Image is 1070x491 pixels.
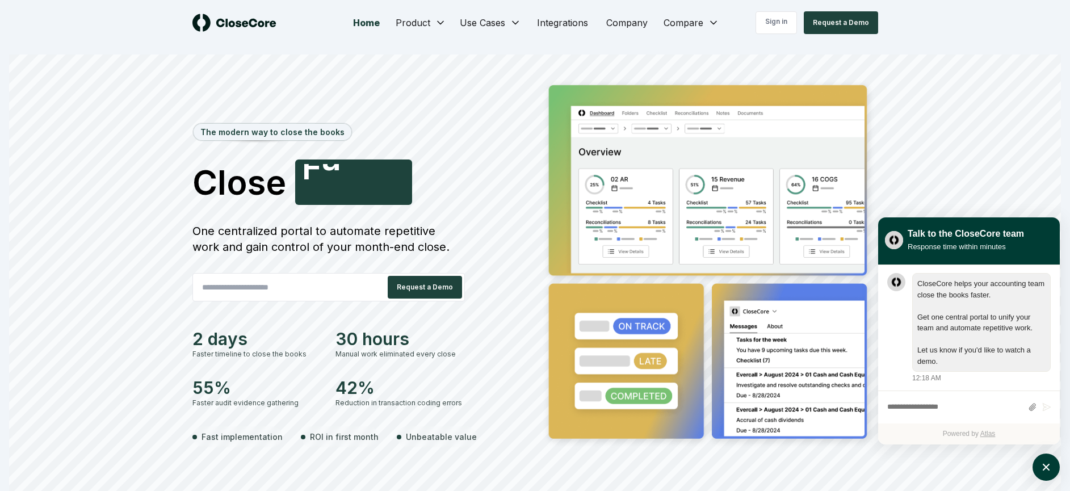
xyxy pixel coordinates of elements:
[664,16,703,30] span: Compare
[1028,402,1037,412] button: Attach files by clicking or dropping files here
[388,276,462,299] button: Request a Demo
[912,373,941,383] div: 12:18 AM
[908,227,1024,241] div: Talk to the CloseCore team
[192,223,465,255] div: One centralized portal to automate repetitive work and gain control of your month-end close.
[912,273,1051,372] div: atlas-message-bubble
[908,241,1024,253] div: Response time within minutes
[756,11,797,34] a: Sign in
[1033,454,1060,481] button: atlas-launcher
[202,431,283,443] span: Fast implementation
[912,273,1051,383] div: Saturday, August 16, 12:18 AM
[335,398,465,408] div: Reduction in transaction coding errors
[335,349,465,359] div: Manual work eliminated every close
[335,377,465,398] div: 42%
[194,124,351,140] div: The modern way to close the books
[804,11,878,34] button: Request a Demo
[878,265,1060,444] div: atlas-ticket
[887,273,1051,383] div: atlas-message
[192,329,322,349] div: 2 days
[192,14,276,32] img: logo
[878,423,1060,444] div: Powered by
[335,329,465,349] div: 30 hours
[885,231,903,249] img: yblje5SQxOoZuw2TcITt_icon.png
[878,217,1060,444] div: atlas-window
[657,11,726,34] button: Compare
[597,11,657,34] a: Company
[406,431,477,443] span: Unbeatable value
[540,77,878,451] img: Jumbotron
[192,349,322,359] div: Faster timeline to close the books
[344,11,389,34] a: Home
[887,273,905,291] div: atlas-message-author-avatar
[192,398,322,408] div: Faster audit evidence gathering
[460,16,505,30] span: Use Cases
[302,150,322,184] span: F
[322,141,341,175] span: a
[396,16,430,30] span: Product
[310,431,379,443] span: ROI in first month
[917,278,1046,367] div: atlas-message-text
[528,11,597,34] a: Integrations
[453,11,528,34] button: Use Cases
[980,430,996,438] a: Atlas
[192,377,322,398] div: 55%
[192,165,286,199] span: Close
[887,397,1051,418] div: atlas-composer
[341,134,359,168] span: s
[389,11,453,34] button: Product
